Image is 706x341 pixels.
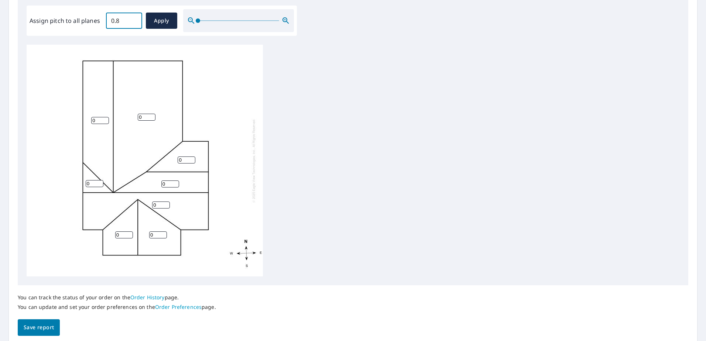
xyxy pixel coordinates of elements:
a: Order History [130,294,165,301]
button: Save report [18,319,60,336]
label: Assign pitch to all planes [30,16,100,25]
input: 00.0 [106,10,142,31]
span: Apply [152,16,171,25]
span: Save report [24,323,54,332]
p: You can track the status of your order on the page. [18,294,216,301]
a: Order Preferences [155,303,202,310]
p: You can update and set your order preferences on the page. [18,304,216,310]
button: Apply [146,13,177,29]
